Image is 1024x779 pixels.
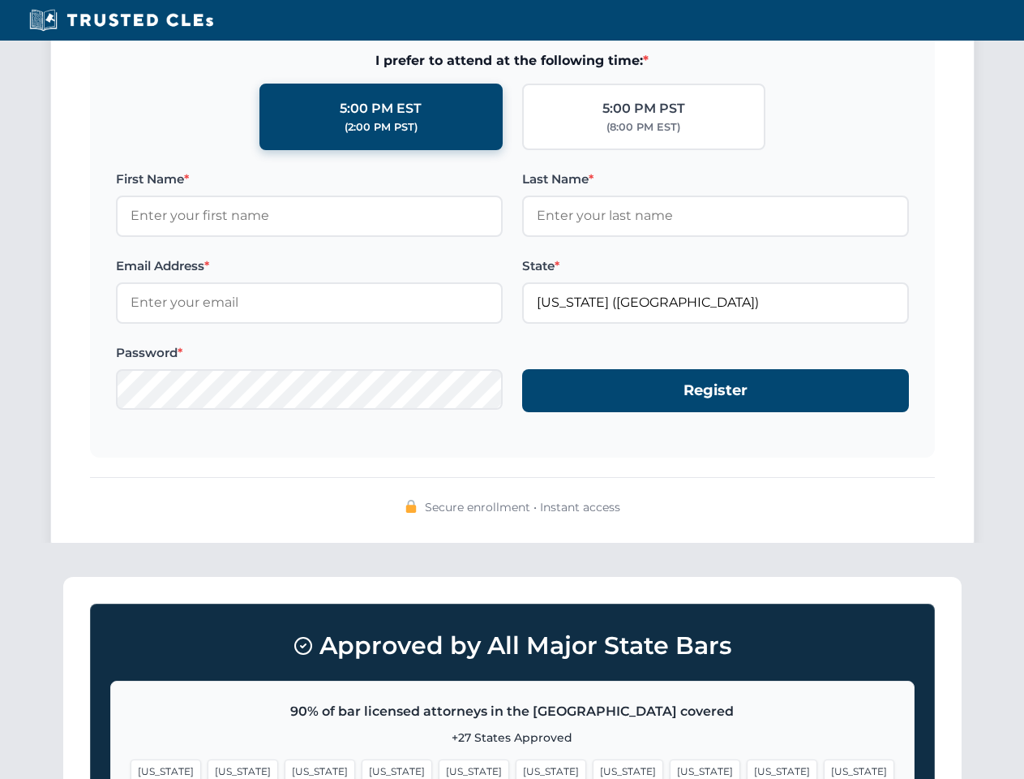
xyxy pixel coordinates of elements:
[131,701,894,722] p: 90% of bar licensed attorneys in the [GEOGRAPHIC_DATA] covered
[522,256,909,276] label: State
[425,498,620,516] span: Secure enrollment • Instant access
[116,170,503,189] label: First Name
[24,8,218,32] img: Trusted CLEs
[345,119,418,136] div: (2:00 PM PST)
[602,98,685,119] div: 5:00 PM PST
[340,98,422,119] div: 5:00 PM EST
[116,282,503,323] input: Enter your email
[522,196,909,236] input: Enter your last name
[116,50,909,71] span: I prefer to attend at the following time:
[110,624,915,668] h3: Approved by All Major State Bars
[116,196,503,236] input: Enter your first name
[131,729,894,747] p: +27 States Approved
[522,369,909,412] button: Register
[606,119,680,136] div: (8:00 PM EST)
[522,170,909,189] label: Last Name
[405,500,418,513] img: 🔒
[522,282,909,323] input: Florida (FL)
[116,343,503,363] label: Password
[116,256,503,276] label: Email Address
